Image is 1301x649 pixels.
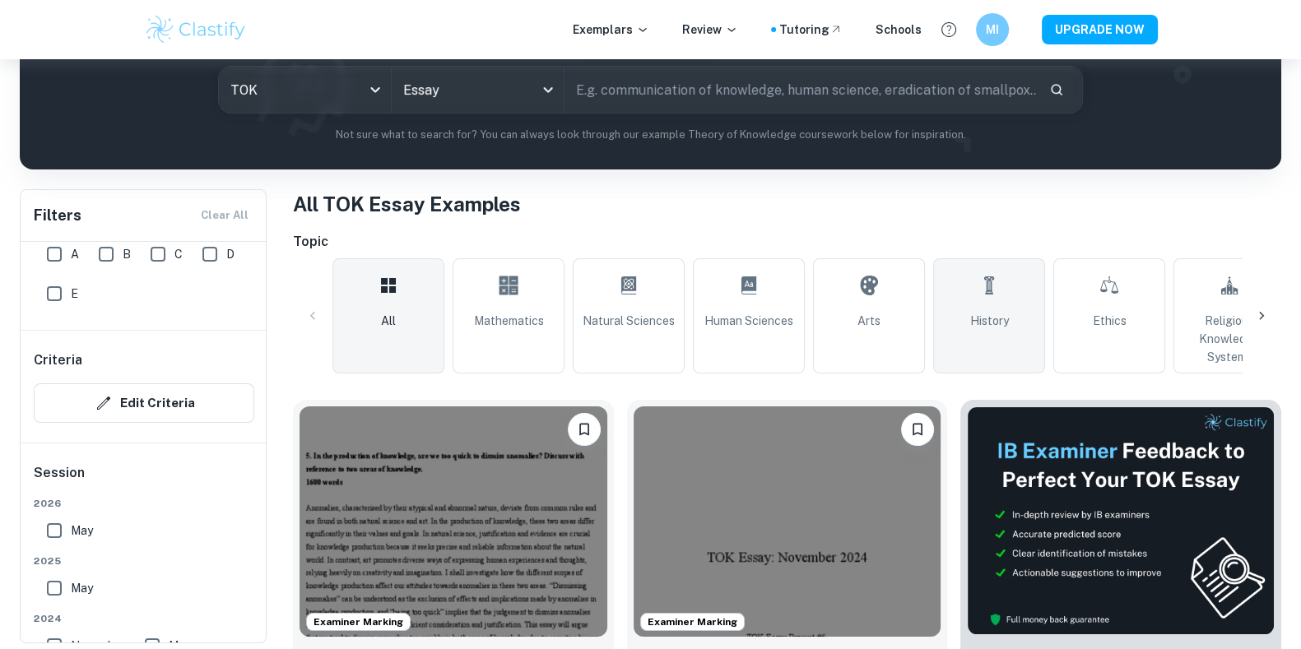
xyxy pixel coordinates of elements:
img: Clastify logo [144,13,249,46]
span: A [71,245,79,263]
span: Mathematics [474,312,544,330]
button: Bookmark [568,413,601,446]
p: Not sure what to search for? You can always look through our example Theory of Knowledge coursewo... [33,127,1268,143]
button: Help and Feedback [935,16,963,44]
span: 2024 [34,611,254,626]
span: E [71,285,78,303]
button: Edit Criteria [34,383,254,423]
button: UPGRADE NOW [1042,15,1158,44]
h6: Topic [293,232,1281,252]
a: Schools [876,21,922,39]
p: Review [682,21,738,39]
h6: Session [34,463,254,496]
h1: All TOK Essay Examples [293,189,1281,219]
h6: Filters [34,204,81,227]
h6: Criteria [34,350,82,370]
span: Ethics [1093,312,1127,330]
img: Thumbnail [967,406,1275,635]
span: Examiner Marking [641,614,744,629]
span: Human Sciences [704,312,793,330]
p: Exemplars [573,21,649,39]
div: TOK [219,67,391,113]
div: Essay [392,67,564,113]
button: Search [1043,76,1071,104]
span: May [71,522,93,540]
span: Arts [857,312,880,330]
img: TOK Essay example thumbnail: In the production of knowledge, are we t [300,406,607,637]
span: D [226,245,235,263]
h6: MI [983,21,1001,39]
button: Bookmark [901,413,934,446]
span: 2025 [34,554,254,568]
span: B [123,245,131,263]
span: Natural Sciences [583,312,675,330]
span: 2026 [34,496,254,511]
span: May [71,579,93,597]
span: Religious Knowledge Systems [1181,312,1278,366]
img: TOK Essay example thumbnail: In the pursuit of knowledge, what is gai [634,406,941,637]
span: Examiner Marking [307,614,410,629]
input: E.g. communication of knowledge, human science, eradication of smallpox... [565,67,1036,113]
span: C [174,245,183,263]
a: Tutoring [779,21,843,39]
span: History [970,312,1009,330]
button: MI [976,13,1009,46]
span: All [381,312,396,330]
